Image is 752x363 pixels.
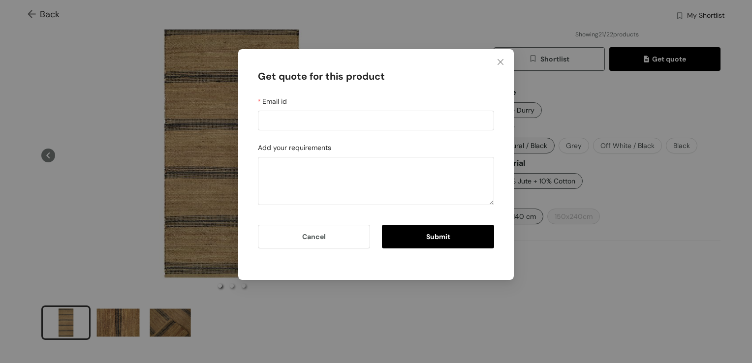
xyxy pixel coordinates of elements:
[258,142,331,153] label: Add your requirements
[302,231,326,242] span: Cancel
[258,225,370,248] button: Cancel
[258,157,494,205] textarea: Add your requirements
[426,231,450,242] span: Submit
[487,49,514,76] button: Close
[497,58,504,66] span: close
[258,96,287,107] label: Email id
[258,111,494,130] input: Email id
[258,69,494,96] div: Get quote for this product
[382,225,494,248] button: Submit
